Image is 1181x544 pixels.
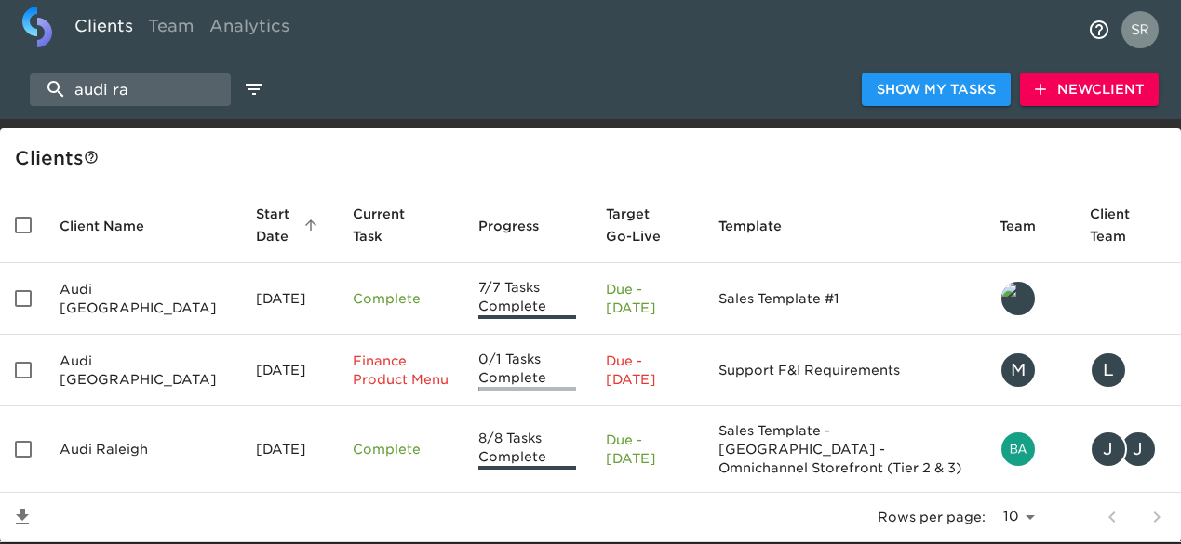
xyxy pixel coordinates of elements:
[606,431,689,468] p: Due - [DATE]
[1035,78,1144,101] span: New Client
[993,503,1041,531] select: rows per page
[1090,203,1166,247] span: Client Team
[141,7,202,52] a: Team
[67,7,141,52] a: Clients
[45,406,241,493] td: Audi Raleigh
[241,335,338,406] td: [DATE]
[1090,352,1166,389] div: lzuniga@indigoautogroup.com
[353,289,449,308] p: Complete
[1020,73,1159,107] button: NewClient
[463,335,591,406] td: 0/1 Tasks Complete
[1000,352,1060,389] div: michael.beck@roadster.com
[241,406,338,493] td: [DATE]
[862,73,1011,107] button: Show My Tasks
[878,508,986,526] p: Rows per page:
[606,203,689,247] span: Target Go-Live
[30,73,231,106] input: search
[1090,352,1127,389] div: L
[45,263,241,335] td: Audi [GEOGRAPHIC_DATA]
[1001,432,1035,466] img: bailey.rubin@cdk.com
[60,215,168,237] span: Client Name
[1000,431,1060,468] div: bailey.rubin@cdk.com
[463,263,591,335] td: 7/7 Tasks Complete
[22,7,52,47] img: logo
[478,215,563,237] span: Progress
[1000,352,1037,389] div: M
[718,215,806,237] span: Template
[1120,431,1157,468] div: J
[1001,282,1035,315] img: tyler@roadster.com
[704,335,985,406] td: Support F&I Requirements
[15,143,1174,173] div: Client s
[241,263,338,335] td: [DATE]
[606,280,689,317] p: Due - [DATE]
[704,263,985,335] td: Sales Template #1
[606,203,664,247] span: Calculated based on the start date and the duration of all Tasks contained in this Hub.
[256,203,323,247] span: Start Date
[1090,431,1127,468] div: J
[1121,11,1159,48] img: Profile
[353,352,449,389] p: Finance Product Menu
[353,440,449,458] p: Complete
[353,203,424,247] span: Current Task
[606,352,689,389] p: Due - [DATE]
[84,150,99,165] svg: This is a list of all of your clients and clients shared with you
[877,78,996,101] span: Show My Tasks
[1000,215,1060,237] span: Team
[1090,431,1166,468] div: JONATHAN.HUGHES@HOLMAN.COM, jonathan.hughes@holman.com
[202,7,297,52] a: Analytics
[238,73,270,105] button: edit
[463,406,591,493] td: 8/8 Tasks Complete
[704,406,985,493] td: Sales Template - [GEOGRAPHIC_DATA] - Omnichannel Storefront (Tier 2 & 3)
[1077,7,1121,52] button: notifications
[45,335,241,406] td: Audi [GEOGRAPHIC_DATA]
[1000,280,1060,317] div: tyler@roadster.com
[353,203,449,247] span: Current Task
